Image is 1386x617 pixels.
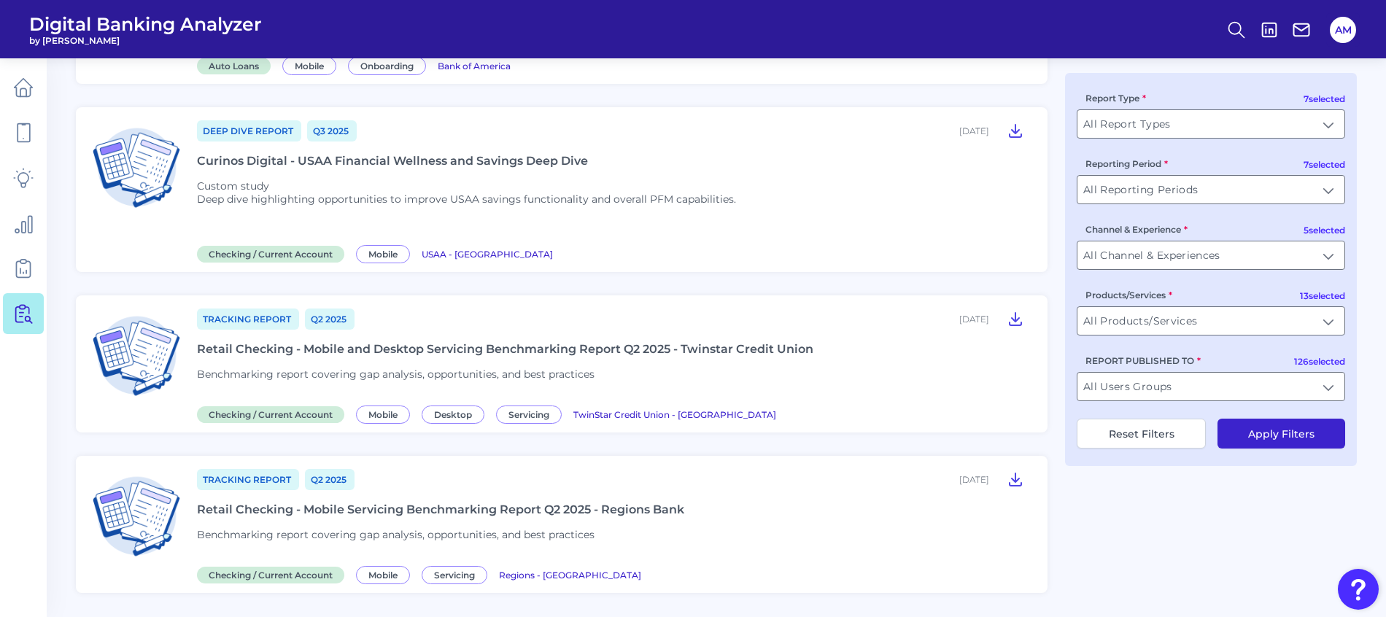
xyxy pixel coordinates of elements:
img: Checking / Current Account [88,467,185,565]
a: Servicing [496,407,568,421]
a: Q3 2025 [307,120,357,141]
span: Checking / Current Account [197,406,344,423]
div: Curinos Digital - USAA Financial Wellness and Savings Deep Dive [197,154,588,168]
button: Retail Checking - Mobile and Desktop Servicing Benchmarking Report Q2 2025 - Twinstar Credit Union [1001,307,1030,330]
a: Tracking Report [197,308,299,330]
div: [DATE] [959,474,989,485]
div: [DATE] [959,125,989,136]
label: Report Type [1085,93,1146,104]
a: Checking / Current Account [197,407,350,421]
span: Bank of America [438,61,511,71]
span: Mobile [282,57,336,75]
span: Desktop [422,405,484,424]
a: Checking / Current Account [197,247,350,260]
a: Q2 2025 [305,469,355,490]
label: Products/Services [1085,290,1172,300]
span: Benchmarking report covering gap analysis, opportunities, and best practices [197,528,595,541]
a: Bank of America [438,58,511,72]
button: Retail Checking - Mobile Servicing Benchmarking Report Q2 2025 - Regions Bank [1001,467,1030,491]
a: Mobile [356,407,416,421]
a: Mobile [356,247,416,260]
a: Regions - [GEOGRAPHIC_DATA] [499,567,641,581]
span: Checking / Current Account [197,567,344,583]
div: [DATE] [959,314,989,325]
span: Servicing [496,405,562,424]
label: Channel & Experience [1085,224,1188,235]
button: Apply Filters [1217,419,1345,449]
div: Retail Checking - Mobile Servicing Benchmarking Report Q2 2025 - Regions Bank [197,502,684,516]
label: Reporting Period [1085,158,1168,169]
a: Onboarding [348,58,432,72]
span: Auto Loans [197,58,271,74]
label: REPORT PUBLISHED TO [1085,355,1201,366]
button: Open Resource Center [1338,569,1379,610]
a: Auto Loans [197,58,276,72]
a: Tracking Report [197,469,299,490]
span: Checking / Current Account [197,246,344,263]
button: Reset Filters [1077,419,1206,449]
a: Mobile [282,58,342,72]
a: Checking / Current Account [197,567,350,581]
span: Regions - [GEOGRAPHIC_DATA] [499,570,641,581]
a: Q2 2025 [305,308,355,330]
span: Mobile [356,566,410,584]
div: Retail Checking - Mobile and Desktop Servicing Benchmarking Report Q2 2025 - Twinstar Credit Union [197,342,813,356]
a: Desktop [422,407,490,421]
a: TwinStar Credit Union - [GEOGRAPHIC_DATA] [573,407,776,421]
button: Curinos Digital - USAA Financial Wellness and Savings Deep Dive [1001,119,1030,142]
a: Deep Dive Report [197,120,301,141]
span: Mobile [356,405,410,424]
span: Benchmarking report covering gap analysis, opportunities, and best practices [197,368,595,381]
span: Mobile [356,245,410,263]
span: Digital Banking Analyzer [29,13,262,35]
img: Checking / Current Account [88,119,185,217]
span: USAA - [GEOGRAPHIC_DATA] [422,249,553,260]
span: Servicing [422,566,487,584]
img: Checking / Current Account [88,307,185,405]
p: Deep dive highlighting opportunities to improve USAA savings functionality and overall PFM capabi... [197,193,736,206]
a: USAA - [GEOGRAPHIC_DATA] [422,247,553,260]
span: Onboarding [348,57,426,75]
span: Custom study [197,179,269,193]
a: Servicing [422,567,493,581]
button: AM [1330,17,1356,43]
a: Mobile [356,567,416,581]
span: by [PERSON_NAME] [29,35,262,46]
span: TwinStar Credit Union - [GEOGRAPHIC_DATA] [573,409,776,420]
